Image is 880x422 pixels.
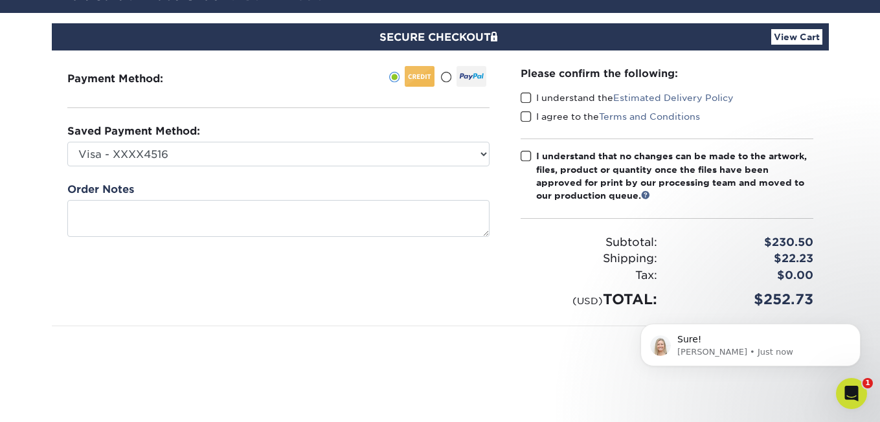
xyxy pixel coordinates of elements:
div: Subtotal: [511,234,667,251]
a: Terms and Conditions [599,111,700,122]
div: Tax: [511,267,667,284]
h3: Payment Method: [67,72,195,85]
div: $230.50 [667,234,823,251]
a: Estimated Delivery Policy [613,93,734,103]
label: I agree to the [521,110,700,123]
iframe: Intercom notifications message [621,296,880,387]
small: (USD) [572,295,603,306]
span: 1 [863,378,873,388]
div: I understand that no changes can be made to the artwork, files, product or quantity once the file... [536,150,813,203]
span: SECURE CHECKOUT [379,31,501,43]
div: $252.73 [667,289,823,310]
div: $22.23 [667,250,823,267]
label: Order Notes [67,182,134,197]
label: I understand the [521,91,734,104]
img: DigiCert Secured Site Seal [62,342,126,380]
a: View Cart [771,29,822,45]
div: $0.00 [667,267,823,284]
div: Please confirm the following: [521,66,813,81]
iframe: Intercom live chat [836,378,867,409]
div: Shipping: [511,250,667,267]
label: Saved Payment Method: [67,124,200,139]
div: TOTAL: [511,289,667,310]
